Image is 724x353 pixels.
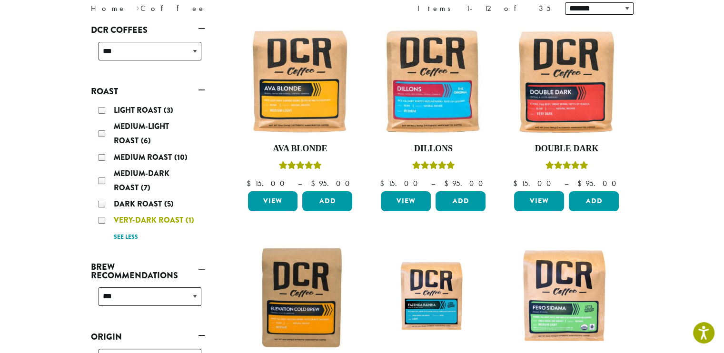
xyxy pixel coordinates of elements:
span: (5) [164,198,174,209]
span: (10) [174,152,188,163]
a: Double DarkRated 4.50 out of 5 [512,27,621,187]
span: Medium-Light Roast [114,121,169,146]
span: – [564,178,568,188]
span: (1) [186,215,194,226]
div: Roast [91,99,205,247]
button: Add [302,191,352,211]
nav: Breadcrumb [91,3,348,14]
a: See less [114,233,138,242]
a: View [514,191,564,211]
span: (6) [141,135,151,146]
bdi: 95.00 [444,178,487,188]
div: Rated 5.00 out of 5 [412,160,455,174]
div: Rated 4.50 out of 5 [545,160,588,174]
button: Add [436,191,486,211]
span: Light Roast [114,105,164,116]
div: Items 1-12 of 35 [417,3,551,14]
a: View [381,191,431,211]
span: – [431,178,435,188]
a: Brew Recommendations [91,259,205,284]
img: Fazenda-Rainha_12oz_Mockup.jpg [378,256,488,338]
span: (3) [164,105,173,116]
img: Dillons-12oz-300x300.jpg [378,27,488,136]
span: $ [246,178,254,188]
img: Ava-Blonde-12oz-1-300x300.jpg [245,27,355,136]
span: $ [310,178,318,188]
a: Ava BlondeRated 5.00 out of 5 [246,27,355,187]
button: Add [569,191,619,211]
bdi: 15.00 [379,178,422,188]
h4: Double Dark [512,144,621,154]
span: – [298,178,301,188]
span: $ [444,178,452,188]
span: Medium Roast [114,152,174,163]
bdi: 15.00 [513,178,555,188]
bdi: 15.00 [246,178,288,188]
img: DCR-Fero-Sidama-Coffee-Bag-2019-300x300.png [512,243,621,352]
a: Origin [91,329,205,345]
span: $ [577,178,585,188]
span: $ [379,178,387,188]
span: Dark Roast [114,198,164,209]
span: (7) [141,182,150,193]
a: Home [91,3,126,13]
img: Elevation-Cold-Brew-300x300.jpg [245,243,355,352]
bdi: 95.00 [310,178,354,188]
div: Rated 5.00 out of 5 [278,160,321,174]
a: View [248,191,298,211]
h4: Ava Blonde [246,144,355,154]
span: Medium-Dark Roast [114,168,169,193]
span: Very-Dark Roast [114,215,186,226]
a: Roast [91,83,205,99]
img: Double-Dark-12oz-300x300.jpg [512,27,621,136]
div: DCR Coffees [91,38,205,72]
a: DCR Coffees [91,22,205,38]
div: Brew Recommendations [91,284,205,317]
bdi: 95.00 [577,178,620,188]
a: DillonsRated 5.00 out of 5 [378,27,488,187]
h4: Dillons [378,144,488,154]
span: $ [513,178,521,188]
